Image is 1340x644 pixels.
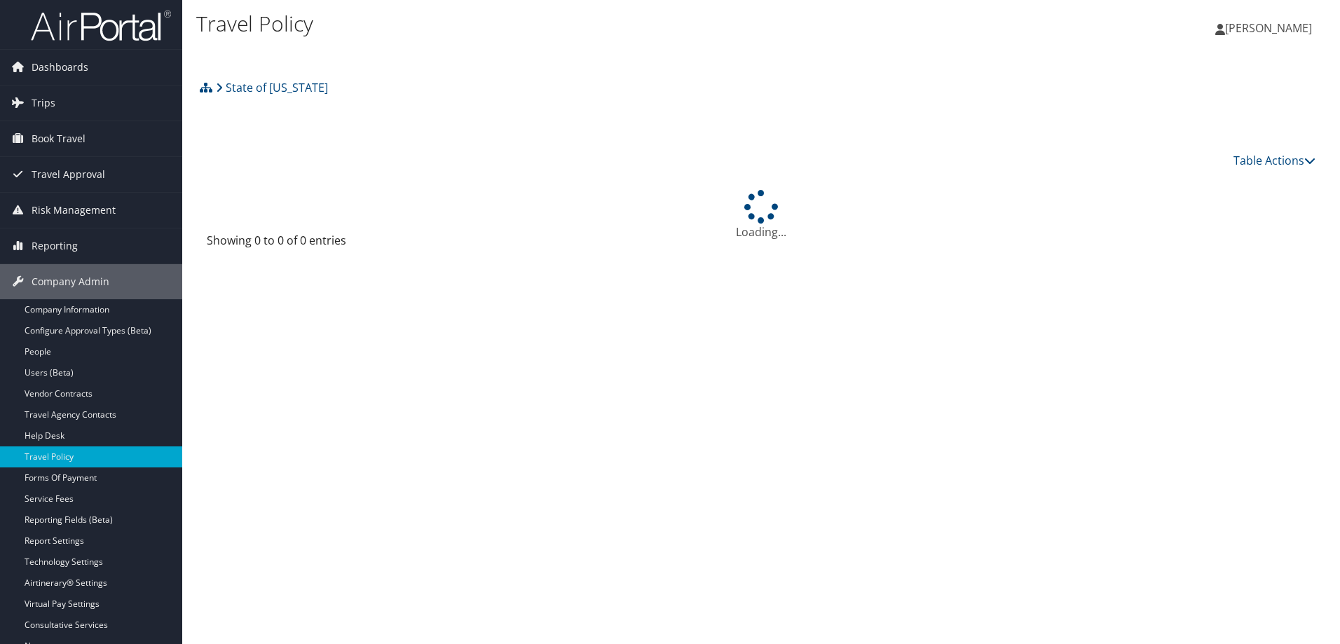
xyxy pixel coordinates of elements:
[1225,20,1312,36] span: [PERSON_NAME]
[1233,153,1315,168] a: Table Actions
[32,157,105,192] span: Travel Approval
[207,232,468,256] div: Showing 0 to 0 of 0 entries
[32,50,88,85] span: Dashboards
[1215,7,1326,49] a: [PERSON_NAME]
[32,85,55,121] span: Trips
[216,74,328,102] a: State of [US_STATE]
[32,121,86,156] span: Book Travel
[31,9,171,42] img: airportal-logo.png
[196,9,950,39] h1: Travel Policy
[196,190,1326,240] div: Loading...
[32,193,116,228] span: Risk Management
[32,228,78,263] span: Reporting
[32,264,109,299] span: Company Admin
